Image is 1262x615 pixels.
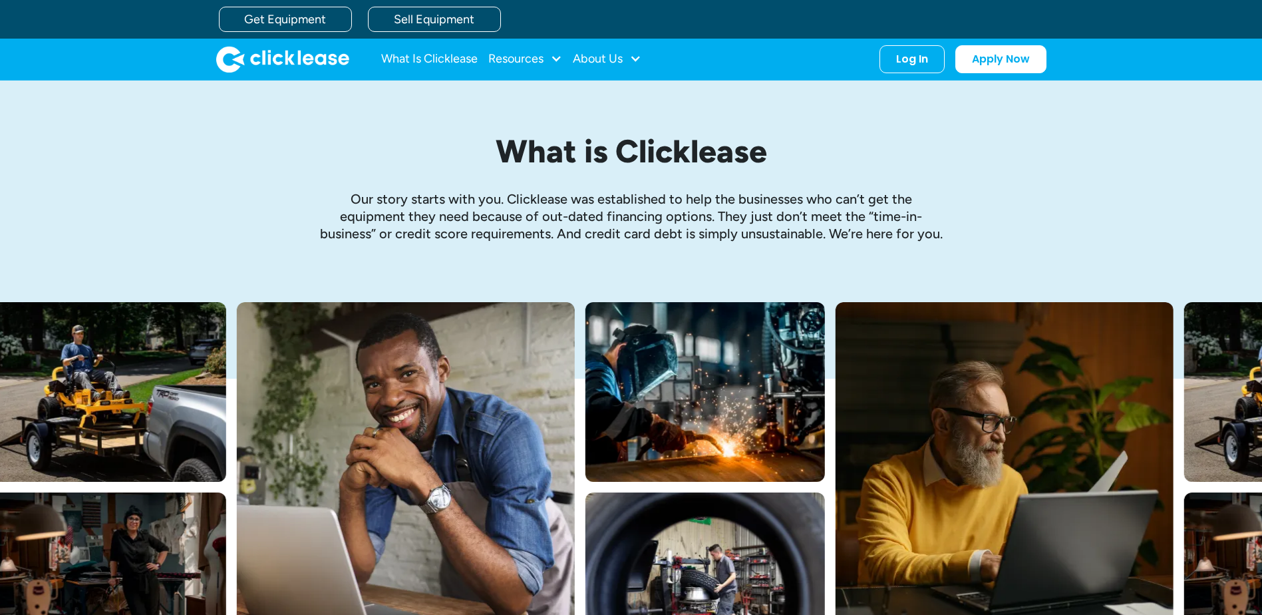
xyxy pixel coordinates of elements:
div: Log In [896,53,928,66]
a: Get Equipment [219,7,352,32]
p: Our story starts with you. Clicklease was established to help the businesses who can’t get the eq... [319,190,944,242]
a: What Is Clicklease [381,46,478,73]
a: home [216,46,349,73]
a: Apply Now [955,45,1046,73]
img: A welder in a large mask working on a large pipe [585,302,825,482]
div: About Us [573,46,641,73]
div: Resources [488,46,562,73]
a: Sell Equipment [368,7,501,32]
img: Clicklease logo [216,46,349,73]
h1: What is Clicklease [319,134,944,169]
